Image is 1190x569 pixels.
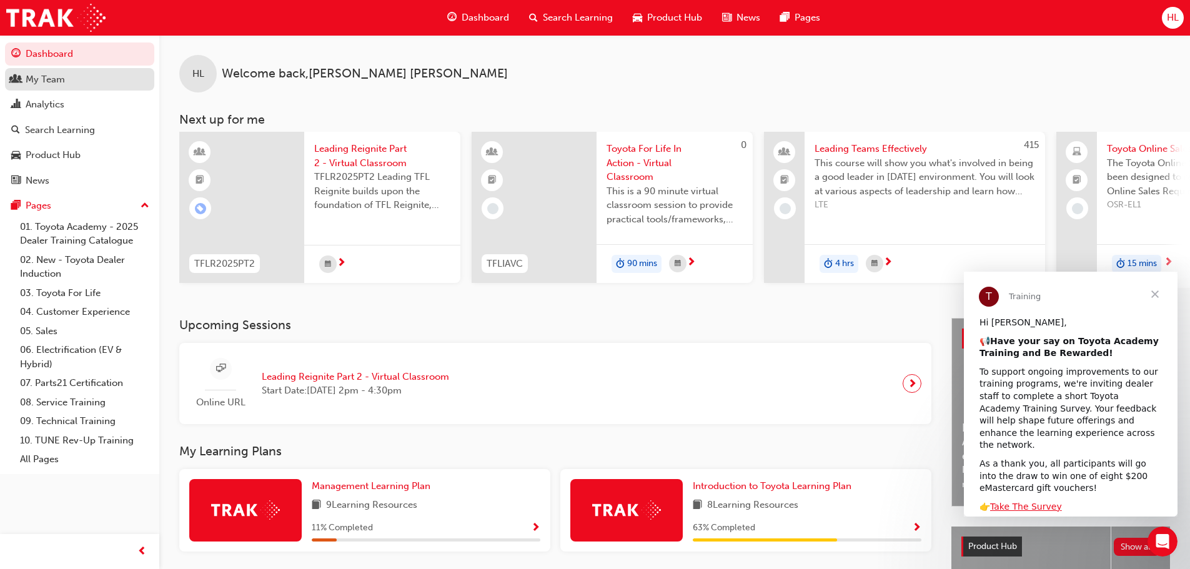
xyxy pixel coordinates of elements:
span: Introduction to Toyota Learning Plan [693,480,851,492]
button: HL [1162,7,1184,29]
button: DashboardMy TeamAnalyticsSearch LearningProduct HubNews [5,40,154,194]
span: pages-icon [780,10,790,26]
div: Search Learning [25,123,95,137]
a: Product HubShow all [961,537,1160,557]
div: News [26,174,49,188]
span: Pages [795,11,820,25]
span: 4 hrs [835,257,854,271]
a: 0TFLIAVCToyota For Life In Action - Virtual ClassroomThis is a 90 minute virtual classroom sessio... [472,132,753,283]
a: All Pages [15,450,154,469]
span: learningResourceType_INSTRUCTOR_LED-icon [488,144,497,161]
h3: My Learning Plans [179,444,931,458]
a: 03. Toyota For Life [15,284,154,303]
a: search-iconSearch Learning [519,5,623,31]
span: 9 Learning Resources [326,498,417,513]
img: Trak [211,500,280,520]
span: next-icon [1164,257,1173,269]
div: My Team [26,72,65,87]
span: book-icon [693,498,702,513]
span: 415 [1024,139,1039,151]
button: Show Progress [531,520,540,536]
a: Introduction to Toyota Learning Plan [693,479,856,493]
a: Analytics [5,93,154,116]
span: Online URL [189,395,252,410]
span: news-icon [11,176,21,187]
span: Search Learning [543,11,613,25]
a: Online URLLeading Reignite Part 2 - Virtual ClassroomStart Date:[DATE] 2pm - 4:30pm [189,353,921,415]
a: car-iconProduct Hub [623,5,712,31]
span: Product Hub [647,11,702,25]
iframe: Intercom live chat message [964,272,1178,517]
span: This course will show you what's involved in being a good leader in [DATE] environment. You will ... [815,156,1035,199]
span: next-icon [908,375,917,392]
a: 08. Service Training [15,393,154,412]
span: people-icon [780,144,789,161]
a: Latest NewsShow all [962,329,1159,349]
span: Start Date: [DATE] 2pm - 4:30pm [262,383,449,398]
a: 09. Technical Training [15,412,154,431]
span: HL [192,67,204,81]
span: This is a 90 minute virtual classroom session to provide practical tools/frameworks, behaviours a... [607,184,743,227]
span: laptop-icon [1073,144,1081,161]
span: 90 mins [627,257,657,271]
h3: Upcoming Sessions [179,318,931,332]
button: Show all [1114,538,1161,556]
span: learningRecordVerb_NONE-icon [780,203,791,214]
a: 05. Sales [15,322,154,341]
div: Product Hub [26,148,81,162]
span: guage-icon [447,10,457,26]
span: next-icon [337,258,346,269]
span: next-icon [883,257,893,269]
span: Show Progress [912,523,921,534]
button: Show Progress [912,520,921,536]
a: Management Learning Plan [312,479,435,493]
span: learningRecordVerb_NONE-icon [487,203,498,214]
span: booktick-icon [780,172,789,189]
span: 0 [741,139,746,151]
span: Product Hub [968,541,1017,552]
span: chart-icon [11,99,21,111]
span: 11 % Completed [312,521,373,535]
span: learningRecordVerb_ENROLL-icon [195,203,206,214]
span: HL [1167,11,1179,25]
h3: Next up for me [159,112,1190,127]
a: 04. Customer Experience [15,302,154,322]
span: booktick-icon [488,172,497,189]
span: pages-icon [11,200,21,212]
span: Leading Reignite Part 2 - Virtual Classroom [314,142,450,170]
span: booktick-icon [196,172,204,189]
span: TFLR2025PT2 Leading TFL Reignite builds upon the foundation of TFL Reignite, reaffirming our comm... [314,170,450,212]
span: guage-icon [11,49,21,60]
a: News [5,169,154,192]
span: News [736,11,760,25]
span: Help Shape the Future of Toyota Academy Training and Win an eMastercard! [962,421,1159,463]
span: search-icon [529,10,538,26]
img: Trak [6,4,106,32]
span: learningRecordVerb_NONE-icon [1072,203,1083,214]
a: Product Hub [5,144,154,167]
a: My Team [5,68,154,91]
a: 02. New - Toyota Dealer Induction [15,250,154,284]
a: pages-iconPages [770,5,830,31]
a: news-iconNews [712,5,770,31]
span: search-icon [11,125,20,136]
span: calendar-icon [871,256,878,272]
span: prev-icon [137,544,147,560]
span: Leading Reignite Part 2 - Virtual Classroom [262,370,449,384]
span: Revolutionise the way you access and manage your learning resources. [962,463,1159,491]
span: calendar-icon [675,256,681,272]
a: guage-iconDashboard [437,5,519,31]
div: Pages [26,199,51,213]
span: TFLR2025PT2 [194,257,255,271]
a: 07. Parts21 Certification [15,374,154,393]
span: up-icon [141,198,149,214]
